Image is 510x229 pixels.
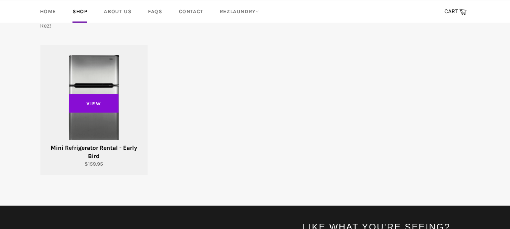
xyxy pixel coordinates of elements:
a: FAQs [140,0,169,23]
span: View [69,94,119,113]
a: About Us [96,0,139,23]
a: Mini Refrigerator Rental - Early Bird Mini Refrigerator Rental - Early Bird $159.95 View [40,45,148,175]
a: Contact [171,0,211,23]
a: CART [441,4,470,20]
a: Shop [65,0,95,23]
div: Mini Refrigerator Rental - Early Bird [45,144,143,160]
a: RezLaundry [212,0,267,23]
a: Home [32,0,63,23]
